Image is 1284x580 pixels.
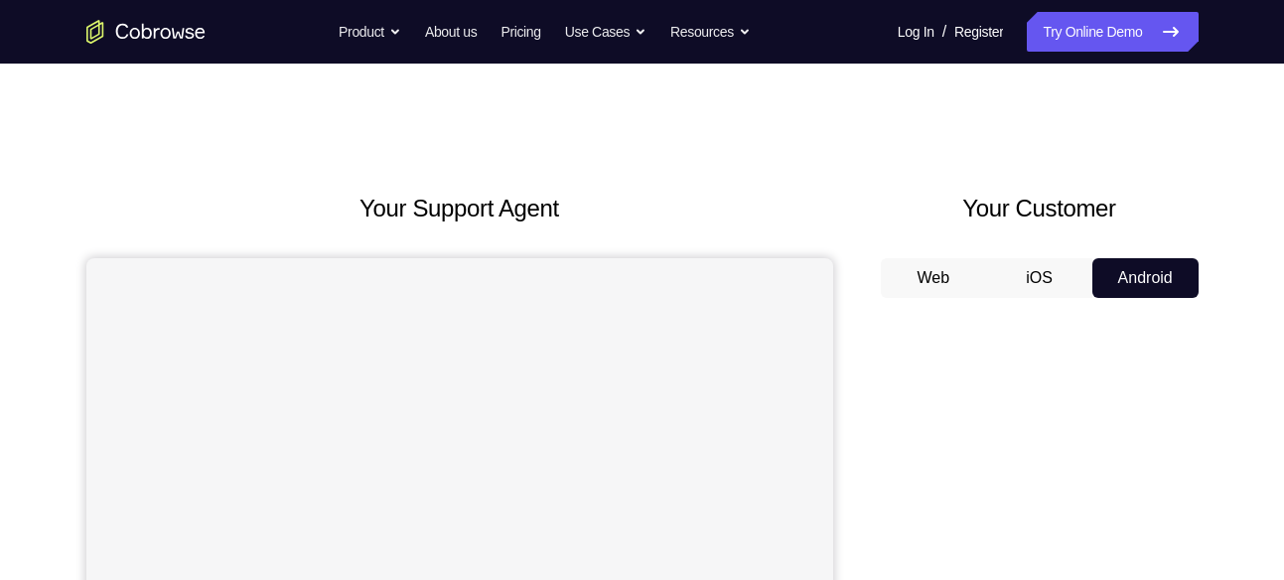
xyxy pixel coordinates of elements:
a: Register [954,12,1003,52]
h2: Your Support Agent [86,191,833,226]
span: / [942,20,946,44]
button: Web [881,258,987,298]
a: About us [425,12,477,52]
h2: Your Customer [881,191,1199,226]
button: Android [1092,258,1199,298]
button: iOS [986,258,1092,298]
a: Try Online Demo [1027,12,1198,52]
a: Pricing [500,12,540,52]
button: Use Cases [565,12,646,52]
button: Product [339,12,401,52]
a: Go to the home page [86,20,206,44]
a: Log In [898,12,934,52]
button: Resources [670,12,751,52]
